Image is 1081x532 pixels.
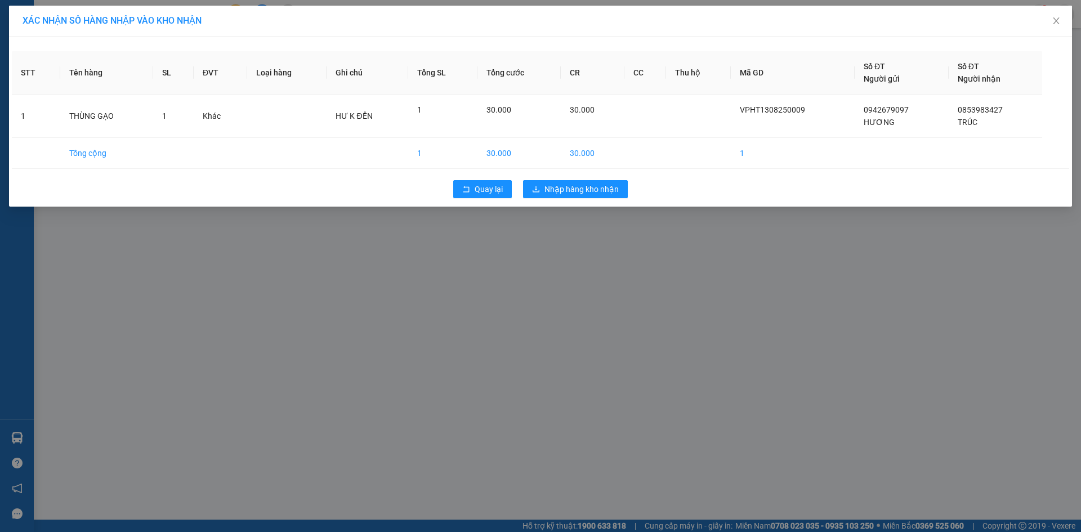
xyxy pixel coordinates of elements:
span: Quay lại [475,183,503,195]
span: download [532,185,540,194]
button: downloadNhập hàng kho nhận [523,180,628,198]
span: 1 [162,111,167,120]
th: Mã GD [731,51,855,95]
th: Ghi chú [327,51,408,95]
span: HƯƠNG [864,118,895,127]
span: Số ĐT [864,62,885,71]
span: 0942679097 [864,105,909,114]
th: Thu hộ [666,51,731,95]
span: VPHT1308250009 [740,105,805,114]
td: 1 [12,95,60,138]
span: Số ĐT [958,62,979,71]
span: HƯ K ĐỀN [336,111,372,120]
span: 30.000 [570,105,595,114]
td: 30.000 [477,138,560,169]
button: rollbackQuay lại [453,180,512,198]
span: TRÚC [958,118,977,127]
span: XÁC NHẬN SỐ HÀNG NHẬP VÀO KHO NHẬN [23,15,202,26]
span: Nhập hàng kho nhận [544,183,619,195]
td: 30.000 [561,138,624,169]
th: Tổng SL [408,51,478,95]
span: Người gửi [864,74,900,83]
span: close [1052,16,1061,25]
th: CC [624,51,666,95]
span: 0853983427 [958,105,1003,114]
th: SL [153,51,193,95]
span: Người nhận [958,74,1000,83]
th: Tổng cước [477,51,560,95]
span: 1 [417,105,422,114]
td: 1 [408,138,478,169]
span: rollback [462,185,470,194]
th: CR [561,51,624,95]
th: ĐVT [194,51,247,95]
td: THÙNG GẠO [60,95,153,138]
th: Tên hàng [60,51,153,95]
button: Close [1040,6,1072,37]
span: 30.000 [486,105,511,114]
th: STT [12,51,60,95]
td: 1 [731,138,855,169]
th: Loại hàng [247,51,327,95]
td: Khác [194,95,247,138]
td: Tổng cộng [60,138,153,169]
